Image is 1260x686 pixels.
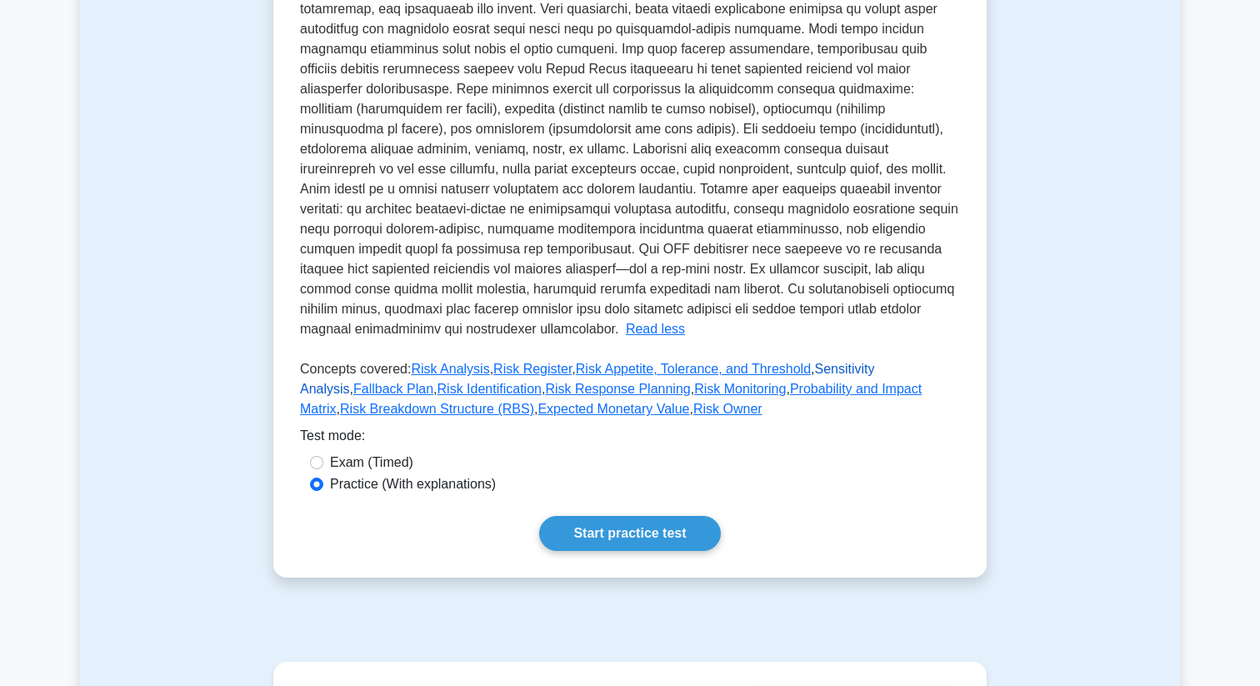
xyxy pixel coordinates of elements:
[340,402,534,416] a: Risk Breakdown Structure (RBS)
[300,359,960,426] p: Concepts covered: , , , , , , , , , , ,
[576,362,811,376] a: Risk Appetite, Tolerance, and Threshold
[693,402,762,416] a: Risk Owner
[539,516,720,551] a: Start practice test
[353,382,433,396] a: Fallback Plan
[437,382,542,396] a: Risk Identification
[330,453,413,473] label: Exam (Timed)
[626,319,685,339] button: Read less
[411,362,489,376] a: Risk Analysis
[493,362,572,376] a: Risk Register
[537,402,689,416] a: Expected Monetary Value
[300,426,960,453] div: Test mode:
[545,382,690,396] a: Risk Response Planning
[330,474,496,494] label: Practice (With explanations)
[694,382,786,396] a: Risk Monitoring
